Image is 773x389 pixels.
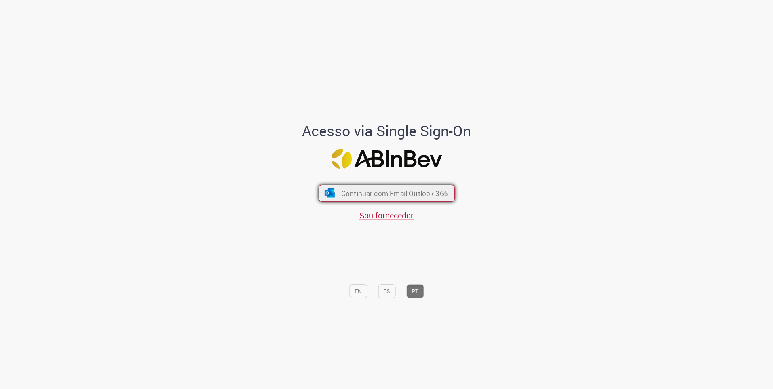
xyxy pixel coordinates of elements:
[331,149,442,169] img: Logo ABInBev
[275,123,499,140] h1: Acesso via Single Sign-On
[341,188,448,198] span: Continuar com Email Outlook 365
[406,284,424,298] button: PT
[324,189,336,198] img: ícone Azure/Microsoft 360
[349,284,367,298] button: EN
[359,210,414,221] a: Sou fornecedor
[319,185,455,202] button: ícone Azure/Microsoft 360 Continuar com Email Outlook 365
[378,284,395,298] button: ES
